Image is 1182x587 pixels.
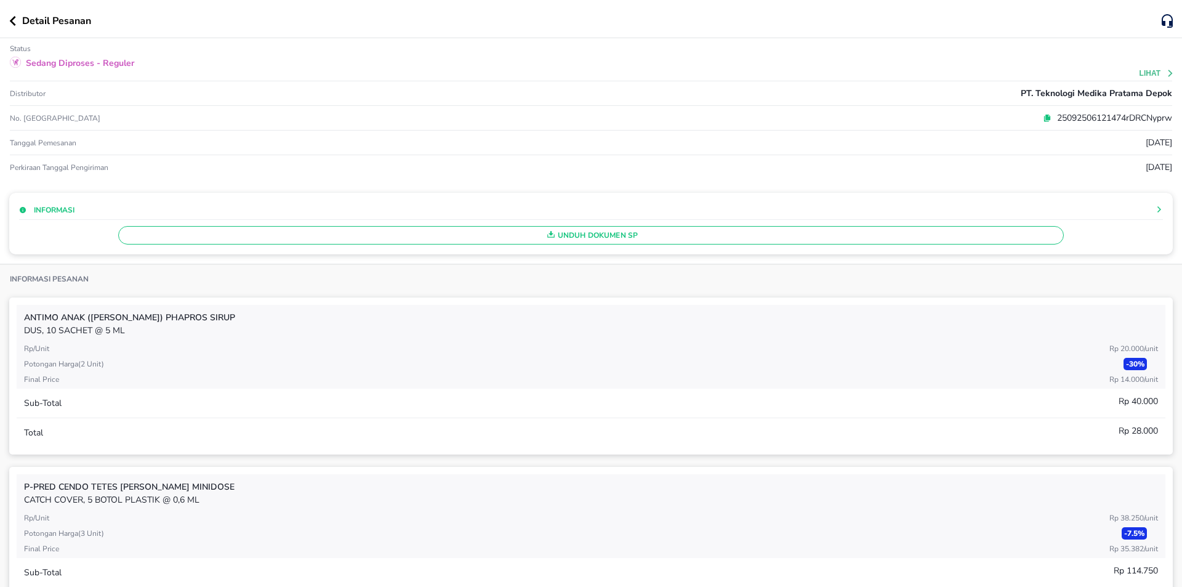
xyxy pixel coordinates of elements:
[118,226,1064,245] button: Unduh Dokumen SP
[1144,513,1158,523] span: / Unit
[24,543,59,554] p: Final Price
[19,204,74,216] button: Informasi
[1124,358,1147,370] p: - 30 %
[24,493,1158,506] p: CATCH COVER, 5 BOTOL PLASTIK @ 0,6 ML
[1051,111,1172,124] p: 25092506121474rDRCNyprw
[1109,512,1158,524] p: Rp 38.250
[26,57,134,70] p: Sedang diproses - Reguler
[24,528,104,539] p: Potongan harga ( 3 Unit )
[1109,343,1158,354] p: Rp 20.000
[1144,374,1158,384] span: / Unit
[24,324,1158,337] p: DUS, 10 SACHET @ 5 ML
[24,311,1158,324] p: ANTIMO ANAK ([PERSON_NAME]) Phapros SIRUP
[24,480,1158,493] p: P-PRED Cendo TETES [PERSON_NAME] Minidose
[10,44,31,54] p: Status
[24,566,62,579] p: Sub-Total
[1122,527,1147,540] p: - 7.5 %
[1109,374,1158,385] p: Rp 14.000
[24,512,49,524] p: Rp/Unit
[1109,543,1158,554] p: Rp 35.382
[22,14,91,28] p: Detail Pesanan
[1140,69,1175,78] button: Lihat
[24,343,49,354] p: Rp/Unit
[24,397,62,410] p: Sub-Total
[24,426,43,439] p: Total
[1146,161,1172,174] p: [DATE]
[1146,136,1172,149] p: [DATE]
[1119,395,1158,408] p: Rp 40.000
[10,89,46,99] p: Distributor
[24,358,104,370] p: Potongan harga ( 2 Unit )
[1114,564,1158,577] p: Rp 114.750
[1119,424,1158,437] p: Rp 28.000
[1144,344,1158,354] span: / Unit
[34,204,74,216] p: Informasi
[24,374,59,385] p: Final Price
[10,113,397,123] p: No. [GEOGRAPHIC_DATA]
[124,227,1058,243] span: Unduh Dokumen SP
[10,274,89,284] p: Informasi Pesanan
[1021,87,1172,100] p: PT. Teknologi Medika Pratama Depok
[10,138,76,148] p: Tanggal pemesanan
[10,163,108,172] p: Perkiraan Tanggal Pengiriman
[1144,544,1158,554] span: / Unit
